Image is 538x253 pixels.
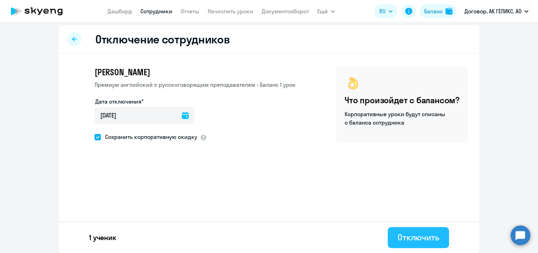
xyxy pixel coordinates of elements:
[181,8,199,15] a: Отчеты
[345,75,361,92] img: ok
[208,8,253,15] a: Начислить уроки
[464,7,522,15] p: Договор, АК ГЕЛИКС, АО
[345,94,460,106] h4: Что произойдет с балансом?
[95,32,230,46] h2: Отключение сотрудников
[420,4,457,18] button: Балансbalance
[461,3,532,20] button: Договор, АК ГЕЛИКС, АО
[95,97,144,106] label: Дата отключения*
[317,4,335,18] button: Ещё
[379,7,386,15] span: RU
[345,110,446,127] p: Корпоративные уроки будут списаны с баланса сотрудника
[374,4,398,18] button: RU
[95,80,296,89] p: Премиум английский с русскоговорящим преподавателем • Баланс 1 урок
[140,8,172,15] a: Сотрудники
[262,8,309,15] a: Документооборот
[101,133,197,141] span: Сохранить корпоративную скидку
[388,227,449,248] button: Отключить
[424,7,443,15] div: Баланс
[317,7,328,15] span: Ещё
[398,232,439,243] div: Отключить
[95,107,194,124] input: дд.мм.гггг
[89,233,116,243] p: 1 ученик
[95,66,150,78] span: [PERSON_NAME]
[446,8,453,15] img: balance
[108,8,132,15] a: Дашборд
